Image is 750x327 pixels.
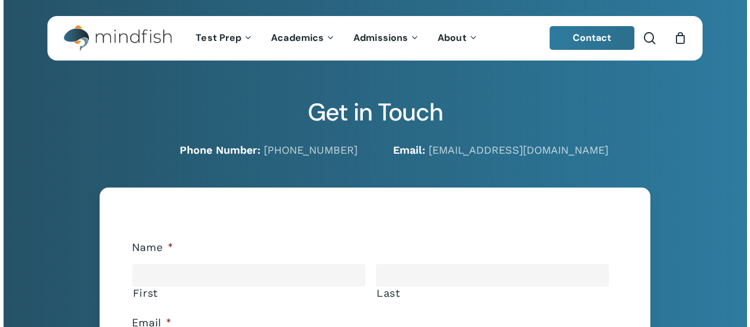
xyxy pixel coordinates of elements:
[550,26,635,50] a: Contact
[196,31,241,44] span: Test Prep
[438,31,467,44] span: About
[47,16,703,61] header: Main Menu
[376,287,609,299] label: Last
[344,33,429,43] a: Admissions
[393,144,425,156] strong: Email:
[429,144,608,156] a: [EMAIL_ADDRESS][DOMAIN_NAME]
[429,33,487,43] a: About
[353,31,408,44] span: Admissions
[132,241,174,255] label: Name
[187,33,262,43] a: Test Prep
[271,31,324,44] span: Academics
[47,98,703,127] h2: Get in Touch
[264,144,358,156] a: [PHONE_NUMBER]
[133,287,365,299] label: First
[187,16,487,61] nav: Main Menu
[573,31,612,44] span: Contact
[262,33,344,43] a: Academics
[674,31,687,45] a: Cart
[180,144,260,156] strong: Phone Number:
